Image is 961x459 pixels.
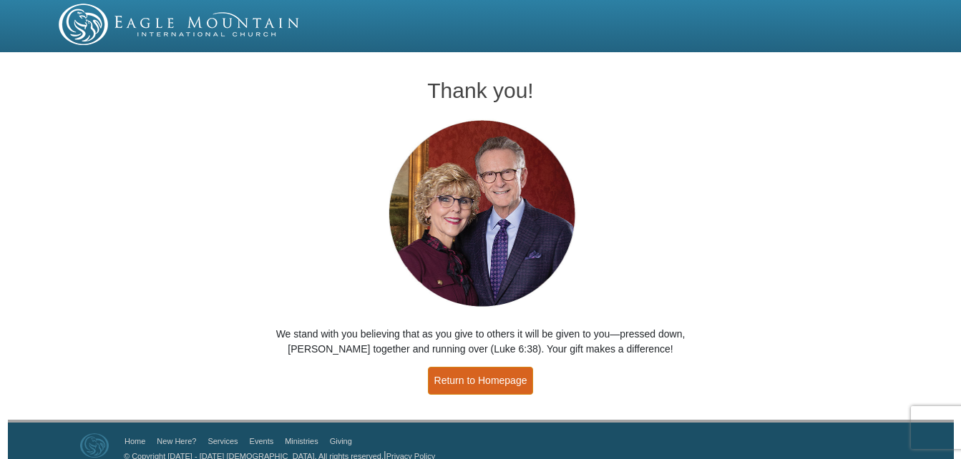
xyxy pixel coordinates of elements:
a: Giving [330,437,352,445]
img: Eagle Mountain International Church [80,433,109,458]
a: Home [125,437,145,445]
h1: Thank you! [248,79,713,102]
a: New Here? [157,437,196,445]
img: EMIC [59,4,301,45]
a: Ministries [285,437,318,445]
a: Return to Homepage [428,367,534,395]
a: Services [208,437,238,445]
img: Pastors George and Terri Pearsons [375,116,586,312]
a: Events [250,437,274,445]
p: We stand with you believing that as you give to others it will be given to you—pressed down, [PER... [248,327,713,357]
